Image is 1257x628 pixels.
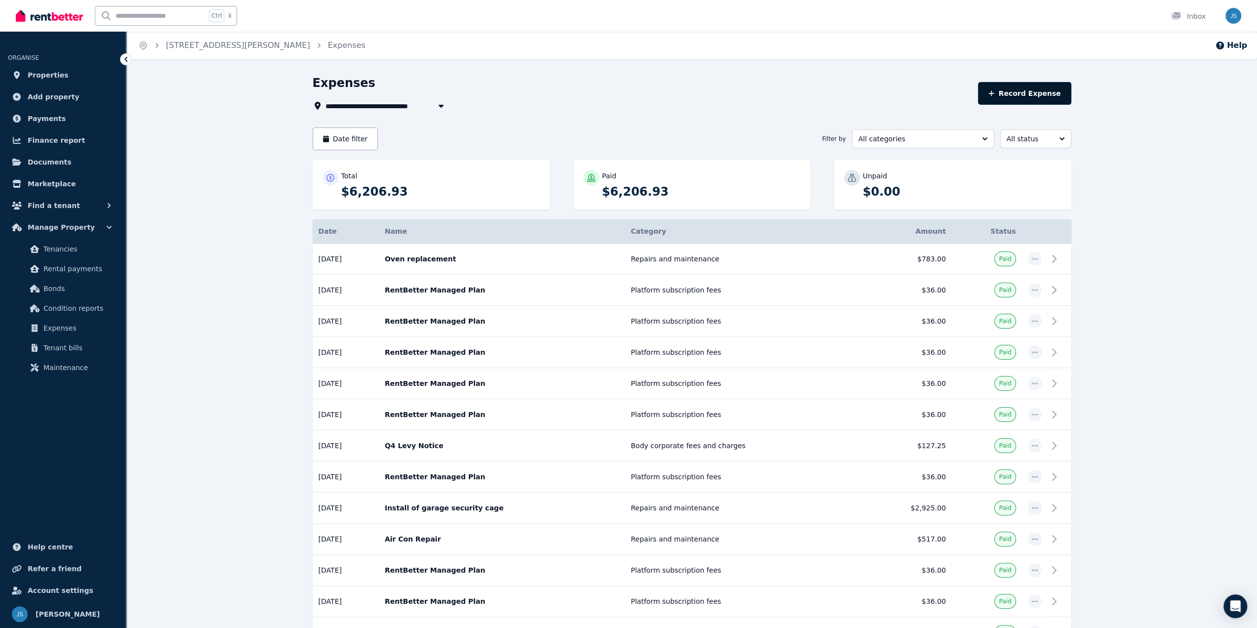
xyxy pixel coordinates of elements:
[8,581,118,600] a: Account settings
[8,196,118,215] button: Find a tenant
[999,379,1011,387] span: Paid
[625,493,863,524] td: Repairs and maintenance
[313,75,375,91] h1: Expenses
[12,279,114,298] a: Bonds
[8,174,118,194] a: Marketplace
[209,9,224,22] span: Ctrl
[12,358,114,377] a: Maintenance
[28,541,73,553] span: Help centre
[28,221,95,233] span: Manage Property
[952,219,1022,244] th: Status
[1007,134,1051,144] span: All status
[12,318,114,338] a: Expenses
[625,461,863,493] td: Platform subscription fees
[625,219,863,244] th: Category
[1000,129,1071,148] button: All status
[385,316,619,326] p: RentBetter Managed Plan
[999,317,1011,325] span: Paid
[602,171,616,181] p: Paid
[313,524,379,555] td: [DATE]
[385,596,619,606] p: RentBetter Managed Plan
[313,275,379,306] td: [DATE]
[999,566,1011,574] span: Paid
[313,586,379,617] td: [DATE]
[625,337,863,368] td: Platform subscription fees
[16,8,83,23] img: RentBetter
[863,586,952,617] td: $36.00
[36,608,100,620] span: [PERSON_NAME]
[863,275,952,306] td: $36.00
[1215,40,1247,51] button: Help
[28,156,72,168] span: Documents
[385,254,619,264] p: Oven replacement
[863,171,887,181] p: Unpaid
[8,537,118,557] a: Help centre
[8,152,118,172] a: Documents
[12,338,114,358] a: Tenant bills
[43,342,110,354] span: Tenant bills
[12,259,114,279] a: Rental payments
[28,69,69,81] span: Properties
[341,184,540,200] p: $6,206.93
[999,255,1011,263] span: Paid
[625,368,863,399] td: Platform subscription fees
[385,565,619,575] p: RentBetter Managed Plan
[313,127,378,150] button: Date filter
[1223,594,1247,618] div: Open Intercom Messenger
[379,219,625,244] th: Name
[313,555,379,586] td: [DATE]
[863,524,952,555] td: $517.00
[43,263,110,275] span: Rental payments
[999,473,1011,481] span: Paid
[43,302,110,314] span: Condition reports
[43,283,110,294] span: Bonds
[625,306,863,337] td: Platform subscription fees
[385,347,619,357] p: RentBetter Managed Plan
[385,410,619,419] p: RentBetter Managed Plan
[863,430,952,461] td: $127.25
[12,606,28,622] img: James Squirrell
[28,91,80,103] span: Add property
[625,275,863,306] td: Platform subscription fees
[166,41,310,50] a: [STREET_ADDRESS][PERSON_NAME]
[385,378,619,388] p: RentBetter Managed Plan
[28,134,85,146] span: Finance report
[8,54,39,61] span: ORGANISE
[313,461,379,493] td: [DATE]
[863,368,952,399] td: $36.00
[863,184,1061,200] p: $0.00
[999,597,1011,605] span: Paid
[313,337,379,368] td: [DATE]
[625,244,863,275] td: Repairs and maintenance
[863,219,952,244] th: Amount
[28,200,80,211] span: Find a tenant
[313,368,379,399] td: [DATE]
[999,504,1011,512] span: Paid
[43,362,110,374] span: Maintenance
[858,134,974,144] span: All categories
[328,41,365,50] a: Expenses
[28,585,93,596] span: Account settings
[863,399,952,430] td: $36.00
[126,32,377,59] nav: Breadcrumb
[999,286,1011,294] span: Paid
[625,524,863,555] td: Repairs and maintenance
[625,430,863,461] td: Body corporate fees and charges
[385,503,619,513] p: Install of garage security cage
[863,461,952,493] td: $36.00
[43,322,110,334] span: Expenses
[863,244,952,275] td: $783.00
[385,534,619,544] p: Air Con Repair
[978,82,1071,105] button: Record Expense
[28,113,66,125] span: Payments
[852,129,994,148] button: All categories
[385,285,619,295] p: RentBetter Managed Plan
[385,472,619,482] p: RentBetter Managed Plan
[8,130,118,150] a: Finance report
[8,65,118,85] a: Properties
[385,441,619,451] p: Q4 Levy Notice
[625,555,863,586] td: Platform subscription fees
[999,535,1011,543] span: Paid
[8,87,118,107] a: Add property
[228,12,232,20] span: k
